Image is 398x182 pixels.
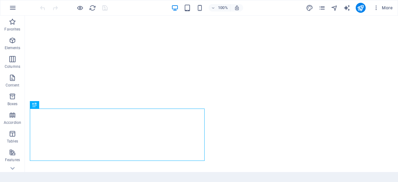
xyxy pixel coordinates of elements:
button: navigator [331,4,338,12]
button: reload [89,4,96,12]
p: Content [6,83,19,88]
h6: 100% [218,4,228,12]
p: Columns [5,64,20,69]
i: Design (Ctrl+Alt+Y) [306,4,313,12]
p: Features [5,157,20,162]
i: Reload page [89,4,96,12]
p: Tables [7,139,18,144]
button: Click here to leave preview mode and continue editing [76,4,84,12]
i: Pages (Ctrl+Alt+S) [318,4,326,12]
i: Navigator [331,4,338,12]
i: On resize automatically adjust zoom level to fit chosen device. [234,5,240,11]
button: 100% [209,4,231,12]
button: design [306,4,313,12]
button: text_generator [343,4,351,12]
span: More [373,5,393,11]
p: Favorites [4,27,20,32]
button: pages [318,4,326,12]
button: publish [356,3,366,13]
i: Publish [357,4,364,12]
button: More [371,3,395,13]
p: Elements [5,45,21,50]
p: Accordion [4,120,21,125]
i: AI Writer [343,4,350,12]
p: Boxes [7,101,18,106]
